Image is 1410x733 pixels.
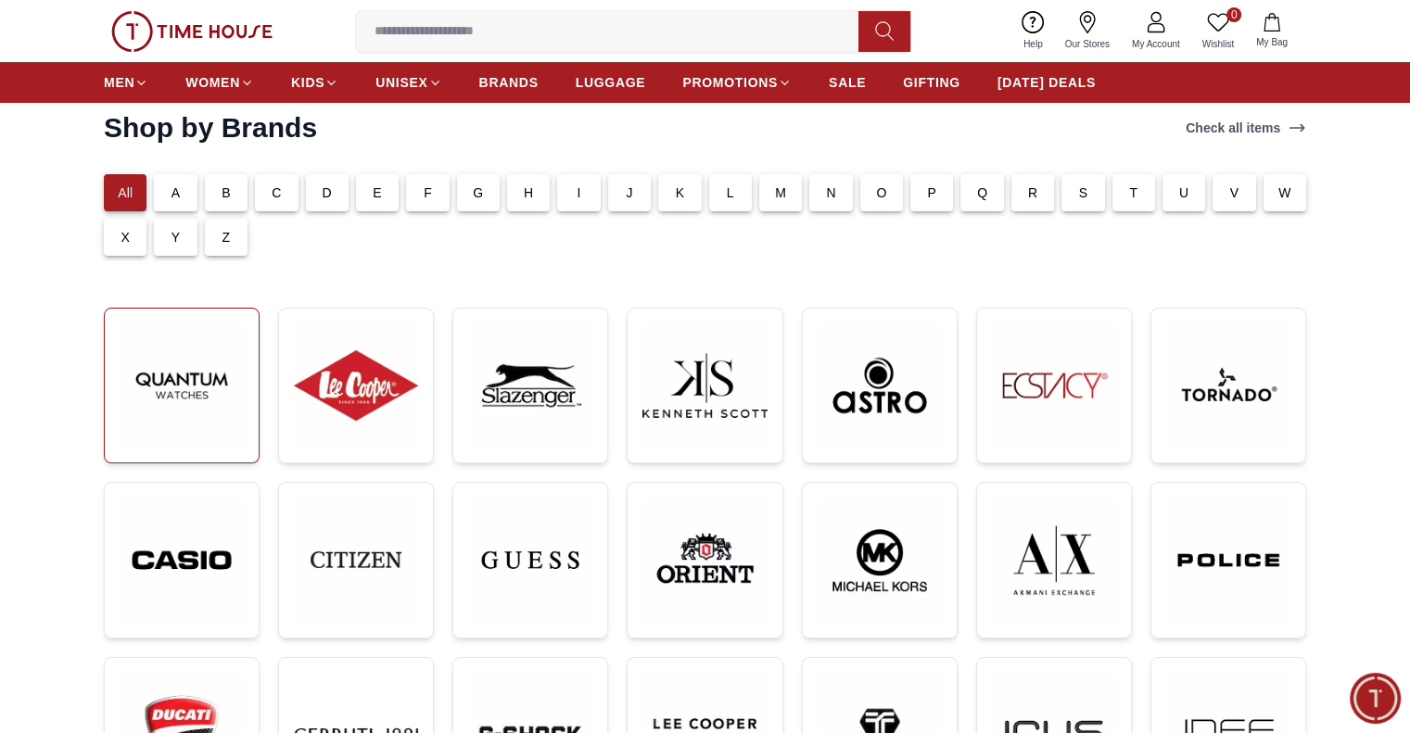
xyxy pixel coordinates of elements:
[1182,115,1310,141] a: Check all items
[576,73,646,92] span: LUGGAGE
[682,66,792,99] a: PROMOTIONS
[1350,673,1401,724] div: Chat Widget
[1124,37,1188,51] span: My Account
[676,183,685,202] p: K
[642,498,767,623] img: ...
[727,183,734,202] p: L
[104,73,134,92] span: MEN
[642,323,767,448] img: ...
[185,73,240,92] span: WOMEN
[222,228,231,246] p: Z
[992,498,1116,623] img: ...
[1129,183,1137,202] p: T
[524,183,533,202] p: H
[1245,9,1299,53] button: My Bag
[375,73,427,92] span: UNISEX
[294,323,418,448] img: ...
[1016,37,1050,51] span: Help
[479,66,539,99] a: BRANDS
[903,66,960,99] a: GIFTING
[576,66,646,99] a: LUGGAGE
[104,111,317,145] h2: Shop by Brands
[468,498,592,623] img: ...
[818,323,942,448] img: ...
[375,66,441,99] a: UNISEX
[829,66,866,99] a: SALE
[927,183,936,202] p: P
[171,228,181,246] p: Y
[323,183,332,202] p: D
[479,73,539,92] span: BRANDS
[876,183,886,202] p: O
[1278,183,1290,202] p: W
[992,323,1116,448] img: ...
[977,183,987,202] p: Q
[294,498,418,622] img: ...
[997,66,1096,99] a: [DATE] DEALS
[578,183,581,202] p: I
[1191,7,1245,55] a: 0Wishlist
[1249,35,1295,49] span: My Bag
[120,498,244,623] img: ...
[473,183,483,202] p: G
[185,66,254,99] a: WOMEN
[468,323,592,448] img: ...
[826,183,835,202] p: N
[121,228,130,246] p: X
[1012,7,1054,55] a: Help
[291,73,324,92] span: KIDS
[104,66,148,99] a: MEN
[1166,323,1290,448] img: ...
[120,323,244,448] img: ...
[997,73,1096,92] span: [DATE] DEALS
[1166,498,1290,623] img: ...
[682,73,778,92] span: PROMOTIONS
[373,183,382,202] p: E
[1195,37,1241,51] span: Wishlist
[222,183,231,202] p: B
[111,11,273,52] img: ...
[1054,7,1121,55] a: Our Stores
[1079,183,1088,202] p: S
[1028,183,1037,202] p: R
[1226,7,1241,22] span: 0
[1230,183,1239,202] p: V
[829,73,866,92] span: SALE
[291,66,338,99] a: KIDS
[272,183,281,202] p: C
[118,183,133,202] p: All
[1058,37,1117,51] span: Our Stores
[775,183,786,202] p: M
[171,183,181,202] p: A
[424,183,432,202] p: F
[626,183,632,202] p: J
[1179,183,1188,202] p: U
[818,498,942,623] img: ...
[903,73,960,92] span: GIFTING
